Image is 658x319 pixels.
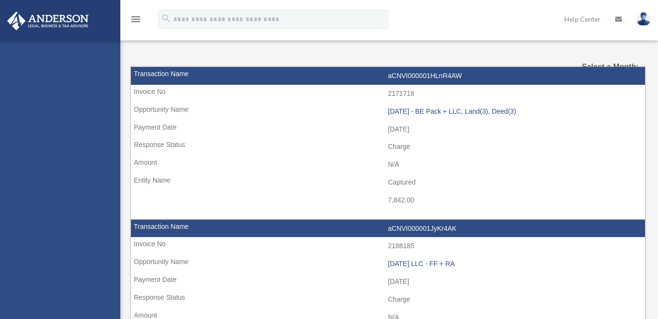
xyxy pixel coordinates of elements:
[131,291,645,309] td: Charge
[131,273,645,291] td: [DATE]
[131,173,645,192] td: Captured
[161,13,171,24] i: search
[388,260,640,268] div: [DATE] LLC - FF + RA
[131,237,645,255] td: 2188185
[4,12,91,30] img: Anderson Advisors Platinum Portal
[636,12,651,26] img: User Pic
[131,156,645,174] td: N/A
[131,220,645,238] td: aCNVI000001JyKr4AK
[131,120,645,139] td: [DATE]
[130,13,142,25] i: menu
[131,67,645,85] td: aCNVI000001HLnR4AW
[131,138,645,156] td: Charge
[567,60,639,74] label: Select a Month:
[388,107,640,116] div: [DATE] - BE Pack + LLC, Land(3), Deed(3)
[131,85,645,103] td: 2171718
[131,191,645,210] td: 7,842.00
[130,17,142,25] a: menu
